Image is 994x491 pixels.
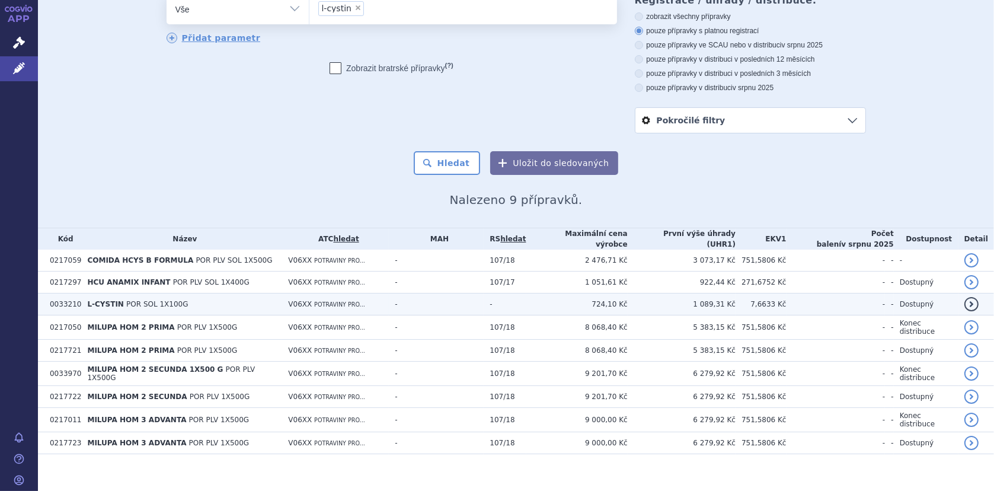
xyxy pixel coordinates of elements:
[885,315,894,340] td: -
[894,340,958,362] td: Dostupný
[885,362,894,386] td: -
[635,55,866,64] label: pouze přípravky v distribuci v posledních 12 měsících
[736,340,787,362] td: 751,5806 Kč
[44,340,81,362] td: 0217721
[490,256,514,264] span: 107/18
[885,272,894,294] td: -
[314,279,365,286] span: POTRAVINY PRO...
[484,294,526,315] td: -
[44,408,81,432] td: 0217011
[964,297,979,311] a: detail
[314,440,365,447] span: POTRAVINY PRO...
[196,256,272,264] span: POR PLV SOL 1X500G
[44,386,81,408] td: 0217722
[964,436,979,450] a: detail
[314,371,365,377] span: POTRAVINY PRO...
[389,315,484,340] td: -
[628,294,736,315] td: 1 089,31 Kč
[445,62,453,69] abbr: (?)
[894,250,958,272] td: -
[288,346,312,355] span: V06XX
[736,362,787,386] td: 751,5806 Kč
[628,315,736,340] td: 5 383,15 Kč
[314,324,365,331] span: POTRAVINY PRO...
[733,84,774,92] span: v srpnu 2025
[490,393,514,401] span: 107/18
[189,416,250,424] span: POR PLV 1X500G
[628,228,736,250] th: První výše úhrady (UHR1)
[964,343,979,358] a: detail
[44,272,81,294] td: 0217297
[87,323,174,331] span: MILUPA HOM 2 PRIMA
[389,228,484,250] th: MAH
[894,294,958,315] td: Dostupný
[958,228,994,250] th: Detail
[288,439,312,447] span: V06XX
[288,256,312,264] span: V06XX
[288,323,312,331] span: V06XX
[894,432,958,454] td: Dostupný
[414,151,481,175] button: Hledat
[885,340,894,362] td: -
[736,272,787,294] td: 271,6752 Kč
[314,347,365,354] span: POTRAVINY PRO...
[526,250,628,272] td: 2 476,71 Kč
[787,408,886,432] td: -
[894,315,958,340] td: Konec distribuce
[87,439,186,447] span: MILUPA HOM 3 ADVANTA
[787,250,886,272] td: -
[44,362,81,386] td: 0033970
[964,320,979,334] a: detail
[87,300,123,308] span: L-CYSTIN
[628,272,736,294] td: 922,44 Kč
[628,432,736,454] td: 6 279,92 Kč
[526,386,628,408] td: 9 201,70 Kč
[314,394,365,400] span: POTRAVINY PRO...
[389,250,484,272] td: -
[288,300,312,308] span: V06XX
[450,193,583,207] span: Nalezeno 9 přípravků.
[635,69,866,78] label: pouze přípravky v distribuci v posledních 3 měsících
[894,386,958,408] td: Dostupný
[787,315,886,340] td: -
[389,362,484,386] td: -
[787,294,886,315] td: -
[314,301,365,308] span: POTRAVINY PRO...
[44,315,81,340] td: 0217050
[490,323,514,331] span: 107/18
[87,365,255,382] span: POR PLV 1X500G
[490,439,514,447] span: 107/18
[44,250,81,272] td: 0217059
[367,1,374,15] input: l-cystin
[288,393,312,401] span: V06XX
[389,272,484,294] td: -
[314,417,365,423] span: POTRAVINY PRO...
[894,408,958,432] td: Konec distribuce
[628,340,736,362] td: 5 383,15 Kč
[885,250,894,272] td: -
[526,432,628,454] td: 9 000,00 Kč
[885,294,894,315] td: -
[354,4,362,11] span: ×
[635,83,866,93] label: pouze přípravky v distribuci
[288,369,312,378] span: V06XX
[787,340,886,362] td: -
[526,315,628,340] td: 8 068,40 Kč
[177,323,238,331] span: POR PLV 1X500G
[736,228,787,250] th: EKV1
[500,235,526,243] a: hledat
[964,253,979,267] a: detail
[490,416,514,424] span: 107/18
[87,393,187,401] span: MILUPA HOM 2 SECUNDA
[787,272,886,294] td: -
[628,362,736,386] td: 6 279,92 Kč
[736,294,787,315] td: 7,6633 Kč
[490,151,618,175] button: Uložit do sledovaných
[322,4,351,12] span: l-cystin
[490,346,514,355] span: 107/18
[389,408,484,432] td: -
[526,294,628,315] td: 724,10 Kč
[87,346,174,355] span: MILUPA HOM 2 PRIMA
[964,413,979,427] a: detail
[736,250,787,272] td: 751,5806 Kč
